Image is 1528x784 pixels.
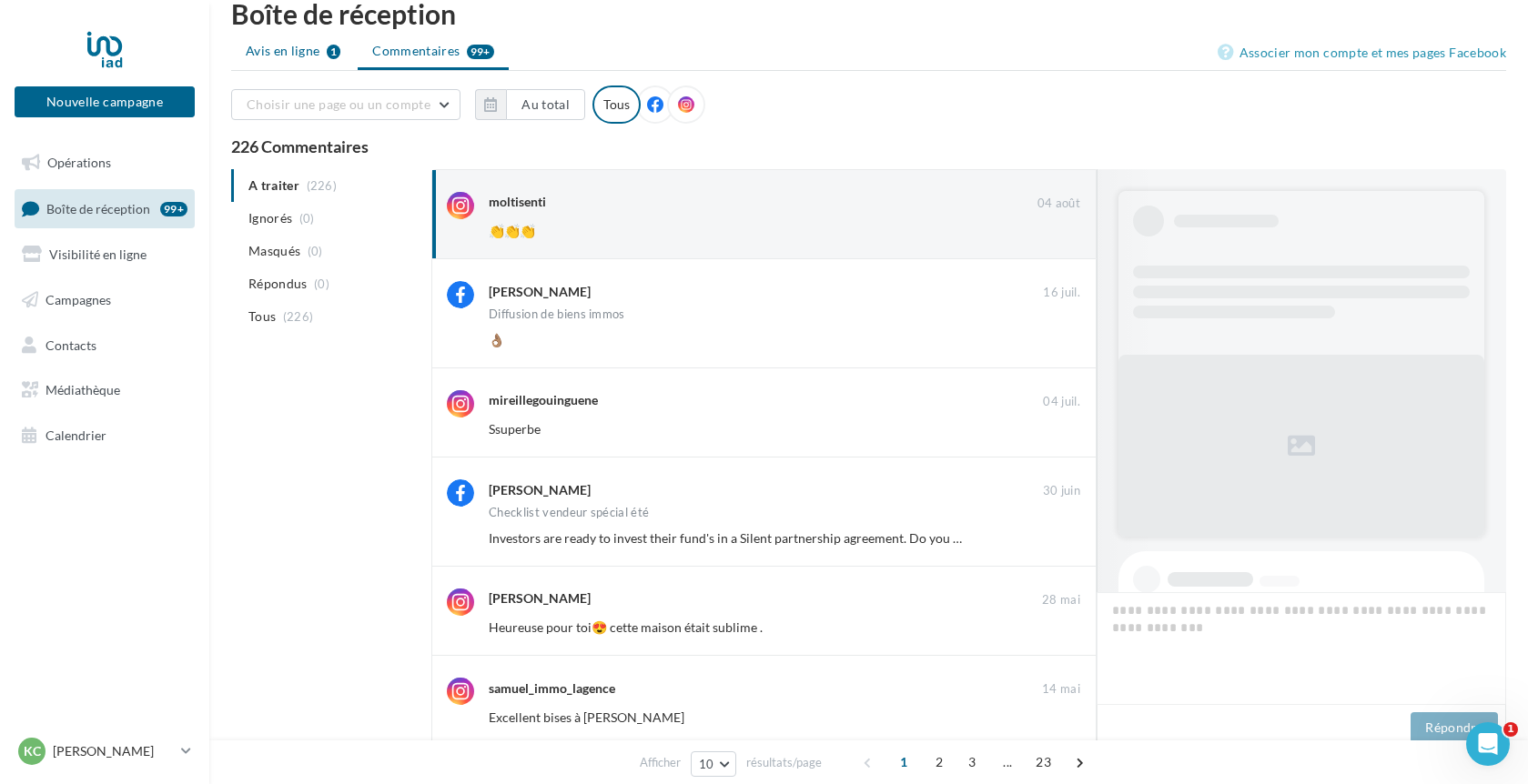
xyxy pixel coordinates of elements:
span: Boîte de réception [46,200,150,216]
span: 23 [1028,748,1058,777]
div: samuel_immo_lagence [489,679,615,698]
span: 1 [1503,722,1518,737]
span: Tous [248,307,276,326]
span: Excellent bises à [PERSON_NAME] [489,709,684,725]
span: (0) [299,211,315,226]
span: (0) [308,244,323,258]
span: 04 juil. [1043,394,1080,410]
button: Répondre [1411,712,1498,743]
span: Calendrier [46,427,106,443]
span: 1 [889,748,918,777]
div: Tous [592,85,641,124]
button: Au total [475,89,585,120]
button: Choisir une page ou un compte [231,89,460,120]
a: Associer mon compte et mes pages Facebook [1218,42,1506,64]
span: Opérations [47,155,111,170]
p: [PERSON_NAME] [53,742,174,760]
span: Contacts [46,337,96,352]
button: 10 [691,751,737,777]
div: Diffusion de biens immos [489,308,625,320]
span: 👌🏽 [489,332,504,347]
span: Visibilité en ligne [49,246,147,262]
span: Campagnes [46,292,111,307]
span: 28 mai [1042,592,1080,608]
a: Contacts [11,327,198,365]
a: Boîte de réception99+ [11,189,198,228]
span: 30 juin [1043,483,1080,499]
a: KC [PERSON_NAME] [15,734,195,769]
a: Campagnes [11,281,198,319]
span: Choisir une page ou un compte [247,96,430,112]
div: moltisenti [489,193,546,211]
button: Nouvelle campagne [15,86,195,117]
div: [PERSON_NAME] [489,481,591,499]
span: 👏👏👏 [489,223,535,238]
span: 14 mai [1042,681,1080,698]
button: Au total [506,89,585,120]
span: Répondus [248,275,308,293]
div: Checklist vendeur spécial été [489,507,649,518]
div: [PERSON_NAME] [489,589,591,608]
a: Visibilité en ligne [11,236,198,274]
span: Heureuse pour toi😍 cette maison était sublime . [489,619,763,635]
span: résultats/page [746,754,822,771]
span: 16 juil. [1043,285,1080,301]
span: Masqués [248,242,300,260]
span: Afficher [640,754,681,771]
span: ... [993,748,1022,777]
span: (0) [314,276,329,291]
span: Ssuperbe [489,421,541,437]
span: 10 [699,757,714,771]
iframe: Intercom live chat [1466,722,1510,766]
a: Opérations [11,144,198,182]
div: mireillegouinguene [489,391,598,409]
span: 3 [957,748,987,777]
span: Médiathèque [46,382,120,397]
div: 1 [327,45,340,59]
span: 2 [925,748,954,777]
span: Avis en ligne [246,42,320,60]
span: KC [24,742,41,760]
span: (226) [283,309,314,324]
span: Ignorés [248,209,292,227]
div: 226 Commentaires [231,138,1506,155]
span: 04 août [1037,196,1080,212]
div: 99+ [160,202,187,216]
div: [PERSON_NAME] [489,283,591,301]
a: Médiathèque [11,371,198,409]
a: Calendrier [11,417,198,455]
